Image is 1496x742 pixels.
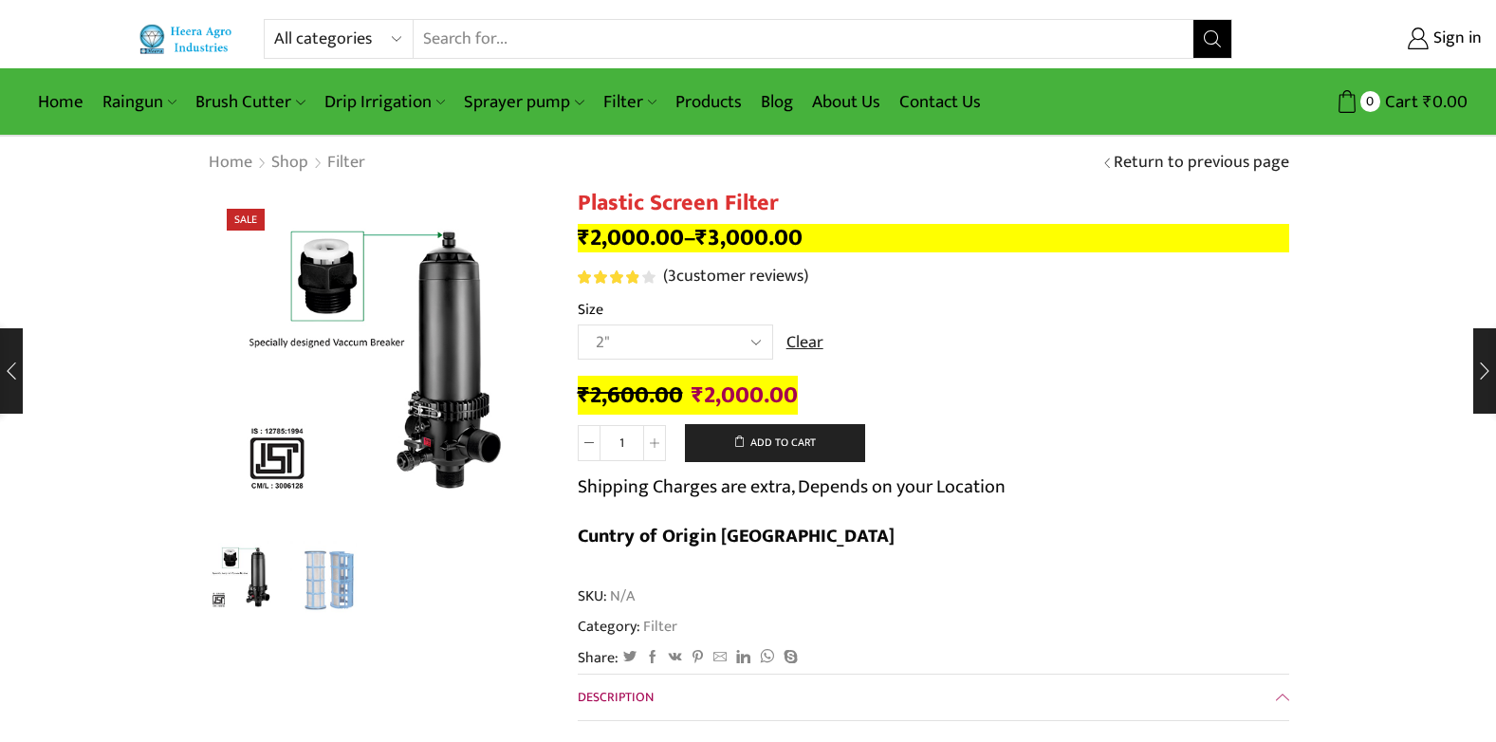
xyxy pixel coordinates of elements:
bdi: 2,600.00 [578,376,683,415]
li: 2 / 2 [290,541,369,617]
a: 0 Cart ₹0.00 [1251,84,1468,120]
bdi: 2,000.00 [578,218,684,257]
div: 1 / 2 [208,190,549,531]
a: Filter [594,80,666,124]
bdi: 0.00 [1423,87,1468,117]
a: Drip Irrigation [315,80,454,124]
a: Filter [640,614,677,639]
p: – [578,224,1289,252]
span: Sale [227,209,265,231]
a: Raingun [93,80,186,124]
span: Cart [1380,89,1418,115]
a: Brush Cutter [186,80,314,124]
a: Home [28,80,93,124]
a: Products [666,80,751,124]
span: ₹ [692,376,704,415]
a: Description [578,675,1289,720]
a: About Us [803,80,890,124]
a: Home [208,151,253,176]
input: Search for... [414,20,1193,58]
span: ₹ [695,218,708,257]
a: Contact Us [890,80,990,124]
span: SKU: [578,585,1289,607]
span: 3 [668,262,676,290]
img: Heera-Plastic [208,190,549,531]
button: Add to cart [685,424,865,462]
p: Shipping Charges are extra, Depends on your Location [578,472,1006,502]
span: 0 [1360,91,1380,111]
span: Share: [578,647,619,669]
nav: Breadcrumb [208,151,366,176]
span: ₹ [578,218,590,257]
span: Description [578,686,654,708]
a: Shop [270,151,309,176]
input: Product quantity [600,425,643,461]
span: ₹ [1423,87,1432,117]
a: Sign in [1261,22,1482,56]
span: Sign in [1429,27,1482,51]
a: Return to previous page [1114,151,1289,176]
label: Size [578,299,603,321]
button: Search button [1193,20,1231,58]
h1: Plastic Screen Filter [578,190,1289,217]
a: Heera-Plastic [203,538,282,617]
div: Rated 4.00 out of 5 [578,270,655,284]
span: 3 [578,270,658,284]
a: Filter [326,151,366,176]
bdi: 3,000.00 [695,218,803,257]
span: Category: [578,616,677,638]
span: ₹ [578,376,590,415]
a: Clear options [786,331,823,356]
a: plast [290,541,369,620]
a: Blog [751,80,803,124]
b: Cuntry of Origin [GEOGRAPHIC_DATA] [578,520,895,552]
span: N/A [607,585,635,607]
a: Sprayer pump [454,80,593,124]
bdi: 2,000.00 [692,376,798,415]
a: (3customer reviews) [663,265,808,289]
li: 1 / 2 [203,541,282,617]
span: Rated out of 5 based on customer ratings [578,270,639,284]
